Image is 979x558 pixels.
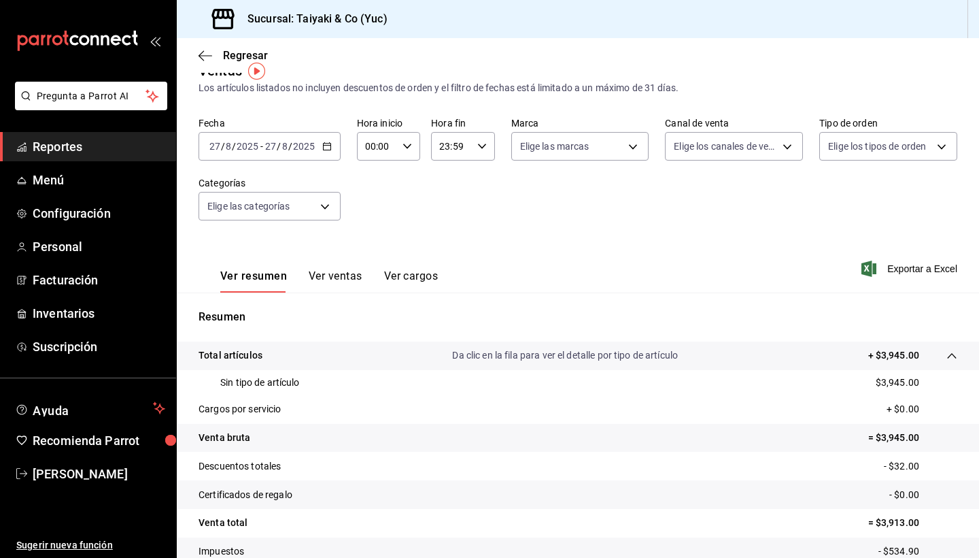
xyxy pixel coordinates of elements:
[665,118,803,128] label: Canal de venta
[232,141,236,152] span: /
[33,271,165,289] span: Facturación
[199,348,262,363] p: Total artículos
[868,431,957,445] p: = $3,945.00
[33,338,165,356] span: Suscripción
[281,141,288,152] input: --
[10,99,167,113] a: Pregunta a Parrot AI
[220,269,287,293] button: Ver resumen
[33,465,165,483] span: [PERSON_NAME]
[288,141,292,152] span: /
[520,139,589,153] span: Elige las marcas
[33,137,165,156] span: Reportes
[33,204,165,223] span: Configuración
[37,89,146,103] span: Pregunta a Parrot AI
[33,304,165,323] span: Inventarios
[887,402,957,416] p: + $0.00
[511,118,649,128] label: Marca
[264,141,277,152] input: --
[199,516,247,530] p: Venta total
[33,400,148,416] span: Ayuda
[199,81,957,95] div: Los artículos listados no incluyen descuentos de orden y el filtro de fechas está limitado a un m...
[207,199,290,213] span: Elige las categorías
[884,459,957,474] p: - $32.00
[199,488,292,502] p: Certificados de regalo
[209,141,221,152] input: --
[220,269,438,293] div: navigation tabs
[225,141,232,152] input: --
[864,261,957,277] button: Exportar a Excel
[199,178,341,188] label: Categorías
[452,348,678,363] p: Da clic en la fila para ver el detalle por tipo de artículo
[889,488,957,502] p: - $0.00
[674,139,778,153] span: Elige los canales de venta
[220,376,300,390] p: Sin tipo de artículo
[277,141,281,152] span: /
[819,118,957,128] label: Tipo de orden
[199,118,341,128] label: Fecha
[868,348,919,363] p: + $3,945.00
[237,11,388,27] h3: Sucursal: Taiyaki & Co (Yuc)
[431,118,494,128] label: Hora fin
[357,118,420,128] label: Hora inicio
[236,141,259,152] input: ----
[15,82,167,110] button: Pregunta a Parrot AI
[33,237,165,256] span: Personal
[33,431,165,450] span: Recomienda Parrot
[384,269,439,293] button: Ver cargos
[199,309,957,325] p: Resumen
[876,376,919,390] p: $3,945.00
[309,269,362,293] button: Ver ventas
[223,49,268,62] span: Regresar
[828,139,926,153] span: Elige los tipos de orden
[150,35,160,46] button: open_drawer_menu
[221,141,225,152] span: /
[199,49,268,62] button: Regresar
[199,402,281,416] p: Cargos por servicio
[868,516,957,530] p: = $3,913.00
[260,141,263,152] span: -
[33,171,165,189] span: Menú
[199,431,250,445] p: Venta bruta
[248,63,265,80] img: Tooltip marker
[16,538,165,553] span: Sugerir nueva función
[292,141,315,152] input: ----
[199,459,281,474] p: Descuentos totales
